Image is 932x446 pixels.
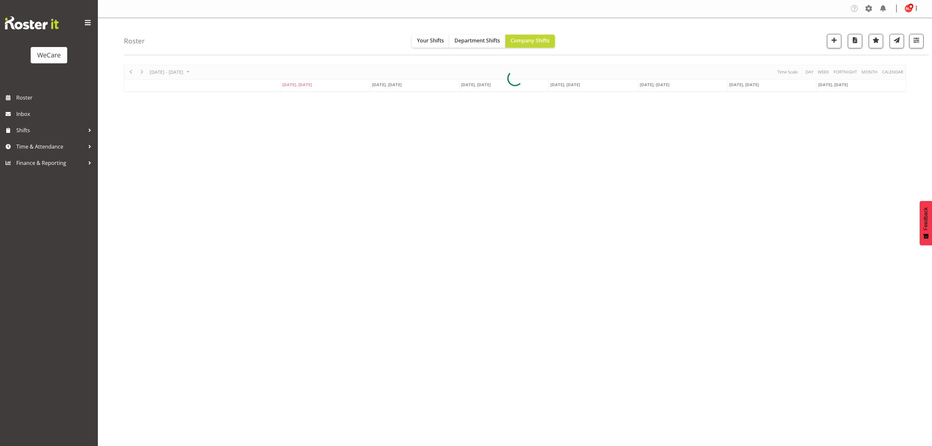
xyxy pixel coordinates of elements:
[417,37,444,44] span: Your Shifts
[16,125,85,135] span: Shifts
[5,16,59,29] img: Rosterit website logo
[505,35,555,48] button: Company Shifts
[511,37,550,44] span: Company Shifts
[449,35,505,48] button: Department Shifts
[454,37,500,44] span: Department Shifts
[890,34,904,48] button: Send a list of all shifts for the selected filtered period to all rostered employees.
[909,34,924,48] button: Filter Shifts
[920,201,932,245] button: Feedback - Show survey
[848,34,862,48] button: Download a PDF of the roster according to the set date range.
[37,50,61,60] div: WeCare
[869,34,883,48] button: Highlight an important date within the roster.
[412,35,449,48] button: Your Shifts
[16,142,85,151] span: Time & Attendance
[905,5,912,12] img: michelle-thomas11470.jpg
[124,37,145,45] h4: Roster
[827,34,841,48] button: Add a new shift
[16,158,85,168] span: Finance & Reporting
[16,93,95,103] span: Roster
[923,207,929,230] span: Feedback
[16,109,95,119] span: Inbox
